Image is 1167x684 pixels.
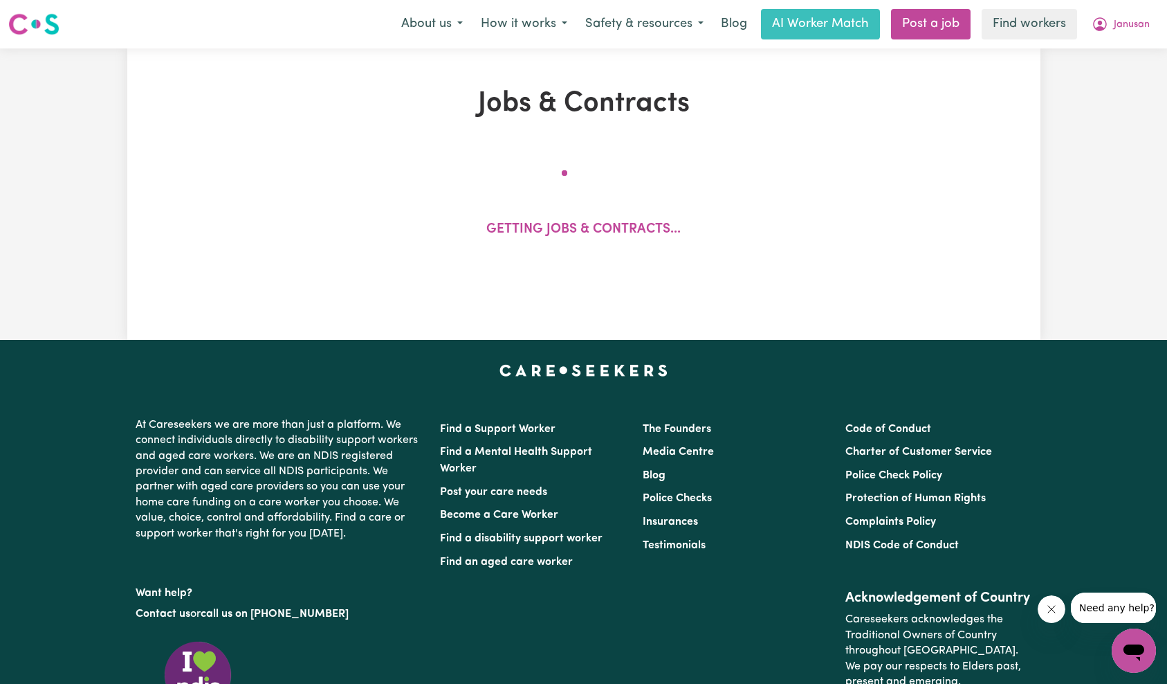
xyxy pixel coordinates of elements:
[440,510,558,521] a: Become a Care Worker
[8,12,59,37] img: Careseekers logo
[643,447,714,458] a: Media Centre
[643,424,711,435] a: The Founders
[201,609,349,620] a: call us on [PHONE_NUMBER]
[499,365,668,376] a: Careseekers home page
[1071,593,1156,623] iframe: Message from company
[136,601,423,627] p: or
[1112,629,1156,673] iframe: Button to launch messaging window
[440,487,547,498] a: Post your care needs
[845,493,986,504] a: Protection of Human Rights
[472,10,576,39] button: How it works
[440,533,603,544] a: Find a disability support worker
[643,516,698,528] a: Insurances
[486,220,681,240] p: Getting jobs & contracts...
[845,590,1031,606] h2: Acknowledgement of Country
[761,9,880,39] a: AI Worker Match
[440,557,573,568] a: Find an aged care worker
[845,447,992,458] a: Charter of Customer Service
[982,9,1077,39] a: Find workers
[845,516,936,528] a: Complaints Policy
[8,8,59,40] a: Careseekers logo
[440,447,592,474] a: Find a Mental Health Support Worker
[643,470,665,481] a: Blog
[1114,17,1150,33] span: Janusan
[576,10,713,39] button: Safety & resources
[136,609,190,620] a: Contact us
[643,540,706,551] a: Testimonials
[1038,595,1065,623] iframe: Close message
[212,87,956,120] h1: Jobs & Contracts
[643,493,712,504] a: Police Checks
[845,540,959,551] a: NDIS Code of Conduct
[136,412,423,547] p: At Careseekers we are more than just a platform. We connect individuals directly to disability su...
[1083,10,1159,39] button: My Account
[845,470,942,481] a: Police Check Policy
[440,424,555,435] a: Find a Support Worker
[136,580,423,601] p: Want help?
[392,10,472,39] button: About us
[713,9,755,39] a: Blog
[891,9,971,39] a: Post a job
[845,424,931,435] a: Code of Conduct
